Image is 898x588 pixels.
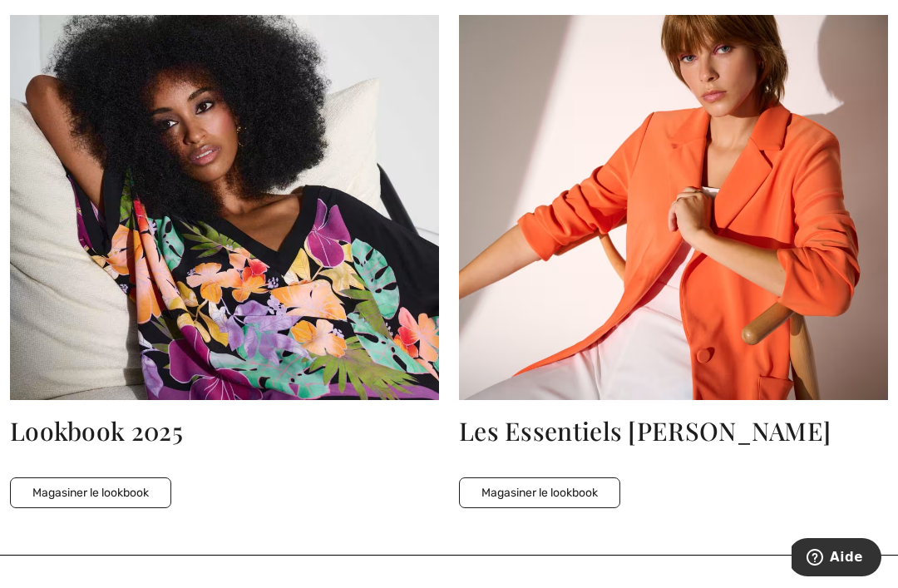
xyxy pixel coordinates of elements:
[459,413,888,450] div: Les Essentiels [PERSON_NAME]
[792,538,881,580] iframe: Ouvre un widget dans lequel vous pouvez trouver plus d’informations
[10,413,439,450] div: Lookbook 2025
[459,15,888,399] img: Les Essentiels Joseph Ribkoff
[10,15,439,399] img: Lookbook 2025
[10,477,171,508] button: Magasiner le lookbook
[459,477,620,508] button: Magasiner le lookbook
